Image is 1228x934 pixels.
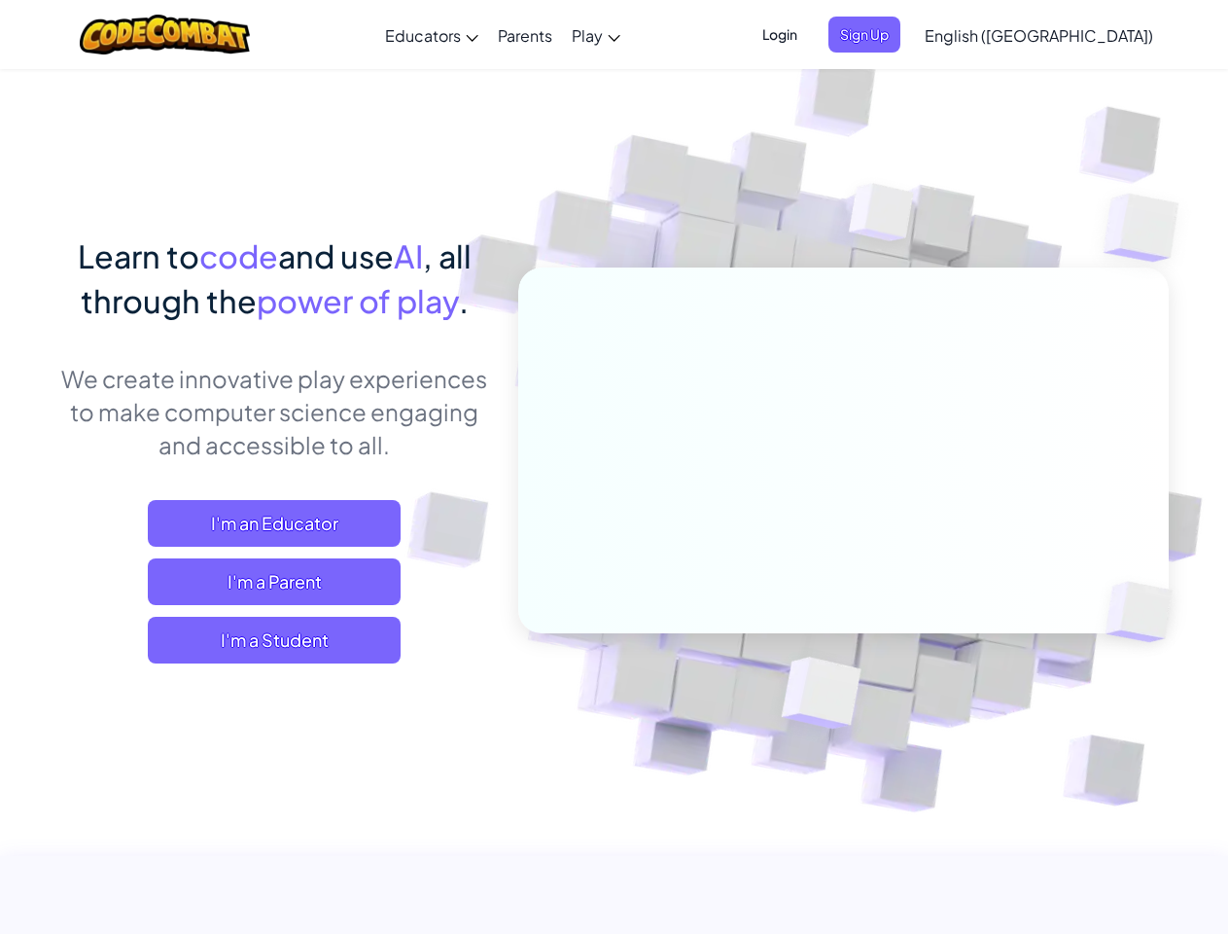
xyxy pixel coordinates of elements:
[257,281,459,320] span: power of play
[812,145,952,290] img: Overlap cubes
[828,17,900,53] button: Sign Up
[78,236,199,275] span: Learn to
[915,9,1163,61] a: English ([GEOGRAPHIC_DATA])
[394,236,423,275] span: AI
[925,25,1153,46] span: English ([GEOGRAPHIC_DATA])
[733,616,907,777] img: Overlap cubes
[572,25,603,46] span: Play
[278,236,394,275] span: and use
[199,236,278,275] span: code
[80,15,250,54] img: CodeCombat logo
[148,617,401,664] button: I'm a Student
[459,281,469,320] span: .
[385,25,461,46] span: Educators
[375,9,488,61] a: Educators
[488,9,562,61] a: Parents
[60,362,489,461] p: We create innovative play experiences to make computer science engaging and accessible to all.
[1072,541,1218,683] img: Overlap cubes
[562,9,630,61] a: Play
[751,17,809,53] button: Login
[148,558,401,605] a: I'm a Parent
[148,500,401,547] a: I'm an Educator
